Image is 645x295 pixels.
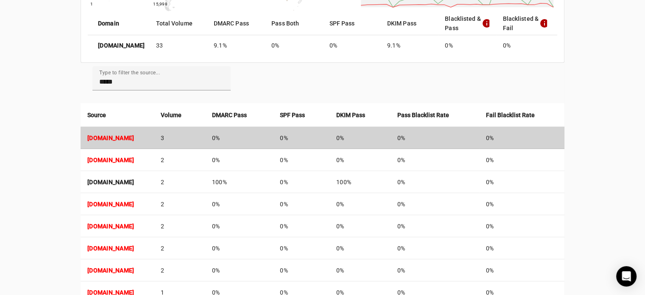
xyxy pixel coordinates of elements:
td: 2 [154,237,205,259]
strong: [DOMAIN_NAME] [87,267,134,274]
td: 3 [154,127,205,149]
strong: [DOMAIN_NAME] [98,41,145,50]
div: SPF Pass [280,110,323,120]
td: 0% [479,237,564,259]
text: 1 [90,2,93,6]
td: 0% [329,149,391,171]
strong: Fail Blacklist Rate [486,110,535,120]
td: 0% [205,259,274,281]
td: 0% [329,237,391,259]
td: 0% [205,215,274,237]
strong: [DOMAIN_NAME] [87,245,134,252]
mat-cell: 0% [438,35,496,56]
td: 2 [154,193,205,215]
div: Source [87,110,147,120]
div: Fail Blacklist Rate [486,110,558,120]
td: 2 [154,259,205,281]
div: Volume [161,110,198,120]
mat-cell: 0% [323,35,380,56]
mat-header-cell: SPF Pass [323,11,380,35]
td: 0% [273,215,329,237]
td: 0% [205,149,274,171]
td: 0% [205,193,274,215]
mat-header-cell: Blacklisted & Fail [496,11,557,35]
mat-header-cell: DMARC Pass [207,11,265,35]
text: 15,998 [153,2,168,6]
strong: [DOMAIN_NAME] [87,223,134,230]
td: 0% [329,215,391,237]
strong: SPF Pass [280,110,305,120]
td: 0% [273,193,329,215]
td: 0% [391,237,479,259]
td: 2 [154,215,205,237]
td: 0% [479,193,564,215]
div: Open Intercom Messenger [616,266,637,287]
td: 100% [205,171,274,193]
td: 0% [391,259,479,281]
div: DMARC Pass [212,110,267,120]
strong: Volume [161,110,181,120]
td: 0% [273,171,329,193]
mat-header-cell: Blacklisted & Pass [438,11,496,35]
td: 0% [329,127,391,149]
mat-header-cell: Total Volume [149,11,207,35]
td: 0% [273,237,329,259]
td: 0% [391,127,479,149]
td: 0% [329,193,391,215]
mat-cell: 33 [149,35,207,56]
strong: DMARC Pass [212,110,247,120]
td: 0% [479,149,564,171]
td: 0% [205,237,274,259]
mat-header-cell: Pass Both [265,11,322,35]
strong: Domain [98,19,119,28]
td: 0% [479,171,564,193]
mat-cell: 9.1% [207,35,265,56]
td: 100% [329,171,391,193]
mat-label: Type to filter the source... [99,70,160,76]
td: 2 [154,149,205,171]
td: 0% [479,215,564,237]
td: 0% [273,149,329,171]
strong: Source [87,110,106,120]
td: 2 [154,171,205,193]
td: 0% [391,149,479,171]
td: 0% [329,259,391,281]
strong: [DOMAIN_NAME] [87,157,134,163]
td: 0% [273,127,329,149]
mat-icon: info [482,18,489,28]
td: 0% [391,215,479,237]
mat-cell: 0% [496,35,557,56]
mat-cell: 0% [265,35,322,56]
strong: DKIM Pass [336,110,365,120]
td: 0% [391,193,479,215]
mat-header-cell: DKIM Pass [380,11,438,35]
td: 0% [479,259,564,281]
div: Pass Blacklist Rate [397,110,472,120]
strong: [DOMAIN_NAME] [87,135,134,141]
strong: Pass Blacklist Rate [397,110,449,120]
div: DKIM Pass [336,110,384,120]
mat-icon: info [539,18,547,28]
mat-cell: 9.1% [380,35,438,56]
strong: [DOMAIN_NAME] [87,201,134,208]
strong: [DOMAIN_NAME] [87,179,134,185]
td: 0% [479,127,564,149]
td: 0% [391,171,479,193]
td: 0% [205,127,274,149]
td: 0% [273,259,329,281]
